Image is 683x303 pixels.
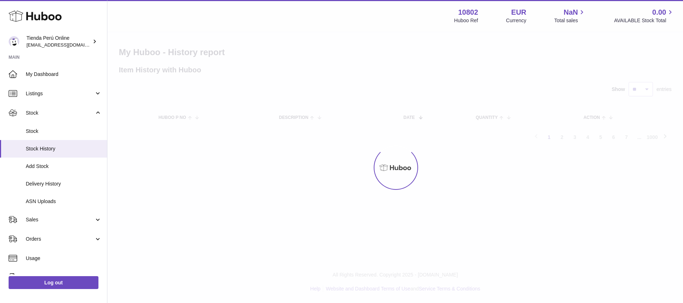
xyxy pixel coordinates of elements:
span: AVAILABLE Stock Total [614,17,674,24]
a: Log out [9,276,98,289]
img: internalAdmin-10802@internal.huboo.com [9,36,19,47]
a: NaN Total sales [554,8,586,24]
span: NaN [563,8,578,17]
span: Sales [26,216,94,223]
div: Huboo Ref [454,17,478,24]
div: Tienda Perú Online [26,35,91,48]
strong: EUR [511,8,526,17]
span: Stock [26,110,94,116]
span: Orders [26,236,94,242]
div: Currency [506,17,527,24]
span: Total sales [554,17,586,24]
span: Add Stock [26,163,102,170]
span: Stock [26,128,102,135]
span: ASN Uploads [26,198,102,205]
span: 0.00 [652,8,666,17]
span: Delivery History [26,181,102,187]
span: Listings [26,90,94,97]
strong: 10802 [458,8,478,17]
span: My Dashboard [26,71,102,78]
span: [EMAIL_ADDRESS][DOMAIN_NAME] [26,42,105,48]
a: 0.00 AVAILABLE Stock Total [614,8,674,24]
span: Usage [26,255,102,262]
span: Stock History [26,145,102,152]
